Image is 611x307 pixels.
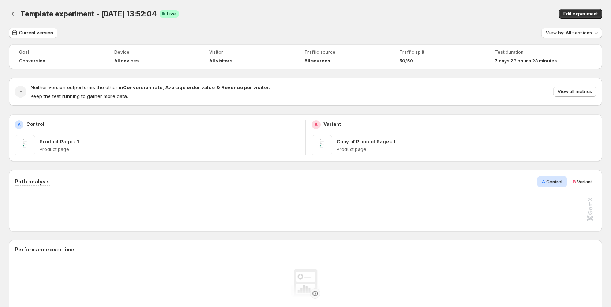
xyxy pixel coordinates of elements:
button: View by: All sessions [541,28,602,38]
strong: Revenue per visitor [221,84,269,90]
a: Test duration7 days 23 hours 23 minutes [495,49,569,65]
span: View by: All sessions [546,30,592,36]
span: Goal [19,49,93,55]
h4: All visitors [209,58,232,64]
strong: & [216,84,220,90]
span: Edit experiment [563,11,598,17]
button: Current version [9,28,57,38]
span: Live [167,11,176,17]
p: Variant [323,120,341,128]
span: B [573,179,576,185]
span: Template experiment - [DATE] 13:52:04 [20,10,157,18]
span: Current version [19,30,53,36]
img: No data yet [291,269,320,299]
h3: Path analysis [15,178,50,185]
img: Copy of Product Page - 1 [312,135,332,155]
h2: - [19,88,22,95]
p: Product Page - 1 [40,138,79,145]
span: Test duration [495,49,569,55]
a: DeviceAll devices [114,49,188,65]
p: Product page [337,147,597,152]
span: Device [114,49,188,55]
span: Traffic source [304,49,379,55]
a: Traffic split50/50 [400,49,474,65]
strong: Average order value [165,84,215,90]
p: Product page [40,147,300,152]
span: Visitor [209,49,284,55]
h4: All devices [114,58,139,64]
span: Conversion [19,58,45,64]
span: Keep the test running to gather more data. [31,93,128,99]
button: Edit experiment [559,9,602,19]
p: Control [26,120,44,128]
span: Variant [577,179,592,185]
button: View all metrics [553,87,596,97]
a: VisitorAll visitors [209,49,284,65]
p: Copy of Product Page - 1 [337,138,396,145]
h4: All sources [304,58,330,64]
strong: , [162,84,164,90]
span: 50/50 [400,58,413,64]
img: Product Page - 1 [15,135,35,155]
span: Control [546,179,562,185]
span: Traffic split [400,49,474,55]
h2: B [315,122,318,128]
h2: A [18,122,21,128]
a: GoalConversion [19,49,93,65]
h2: Performance over time [15,246,596,253]
span: A [542,179,545,185]
span: Neither version outperforms the other in . [31,84,270,90]
span: 7 days 23 hours 23 minutes [495,58,557,64]
strong: Conversion rate [123,84,162,90]
span: View all metrics [558,89,592,95]
a: Traffic sourceAll sources [304,49,379,65]
button: Back [9,9,19,19]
